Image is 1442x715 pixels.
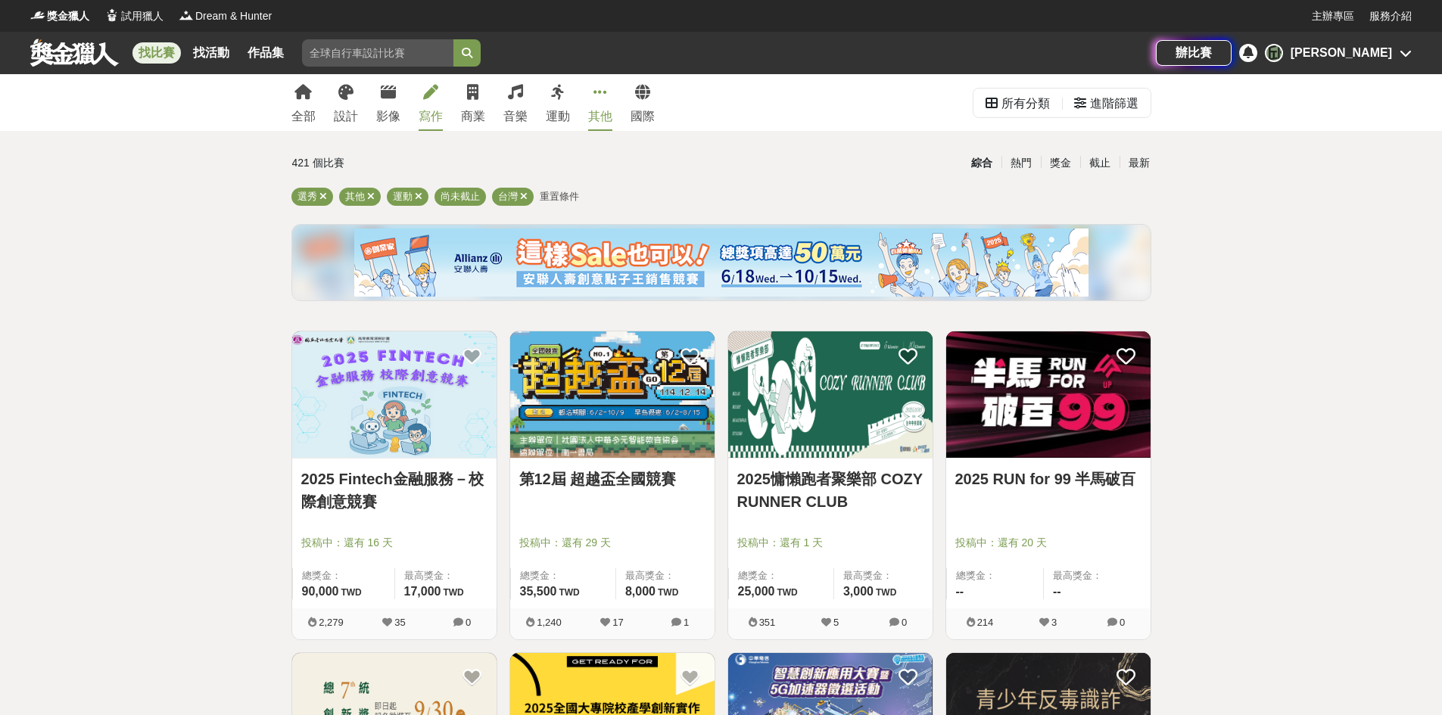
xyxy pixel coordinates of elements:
span: 3,000 [843,585,874,598]
span: 總獎金： [956,568,1035,583]
span: 試用獵人 [121,8,164,24]
span: 運動 [393,191,413,202]
a: Cover Image [510,331,715,459]
div: 國際 [631,107,655,126]
a: Logo試用獵人 [104,8,164,24]
img: Logo [30,8,45,23]
span: 投稿中：還有 20 天 [955,535,1141,551]
div: [PERSON_NAME] [1291,44,1392,62]
a: 作品集 [241,42,290,64]
span: 1 [684,617,689,628]
img: Cover Image [292,331,497,458]
span: -- [1053,585,1061,598]
a: 2025 RUN for 99 半馬破百 [955,468,1141,490]
span: -- [956,585,964,598]
a: 2025 Fintech金融服務－校際創意競賽 [301,468,487,513]
span: 0 [902,617,907,628]
a: 第12屆 超越盃全國競賽 [519,468,705,490]
span: 獎金獵人 [47,8,89,24]
a: LogoDream & Hunter [179,8,272,24]
div: 獎金 [1041,150,1080,176]
a: 影像 [376,74,400,131]
span: 0 [466,617,471,628]
a: 全部 [291,74,316,131]
span: 2,279 [319,617,344,628]
span: 3 [1051,617,1057,628]
img: cf4fb443-4ad2-4338-9fa3-b46b0bf5d316.png [354,228,1089,297]
span: 35,500 [520,585,557,598]
div: 其他 [588,107,612,126]
span: TWD [876,587,896,598]
span: 台灣 [498,191,518,202]
span: 最高獎金： [404,568,487,583]
span: 90,000 [302,585,339,598]
div: 寫作 [419,107,443,126]
input: 全球自行車設計比賽 [302,39,453,67]
a: 運動 [546,74,570,131]
div: 截止 [1080,150,1120,176]
a: 主辦專區 [1312,8,1354,24]
a: 2025慵懶跑者聚樂部 COZY RUNNER CLUB [737,468,923,513]
span: 8,000 [625,585,656,598]
span: 35 [394,617,405,628]
span: 1,240 [537,617,562,628]
span: 214 [977,617,994,628]
span: TWD [559,587,579,598]
div: 設計 [334,107,358,126]
span: 總獎金： [520,568,606,583]
div: 進階篩選 [1090,89,1138,119]
a: 服務介紹 [1369,8,1412,24]
span: Dream & Hunter [195,8,272,24]
a: 商業 [461,74,485,131]
img: Logo [104,8,120,23]
span: 5 [833,617,839,628]
div: 最新 [1120,150,1159,176]
a: 找比賽 [132,42,181,64]
span: 0 [1120,617,1125,628]
div: 421 個比賽 [292,150,578,176]
a: 音樂 [503,74,528,131]
div: 音樂 [503,107,528,126]
div: 商業 [461,107,485,126]
a: 找活動 [187,42,235,64]
span: 選秀 [297,191,317,202]
div: 邱 [1265,44,1283,62]
span: 尚未截止 [441,191,480,202]
span: 17 [612,617,623,628]
span: 最高獎金： [843,568,923,583]
a: 國際 [631,74,655,131]
a: Cover Image [728,331,933,459]
a: Cover Image [946,331,1151,459]
div: 全部 [291,107,316,126]
span: 總獎金： [738,568,824,583]
img: Cover Image [728,331,933,458]
a: Logo獎金獵人 [30,8,89,24]
img: Cover Image [946,331,1151,458]
a: 寫作 [419,74,443,131]
span: 投稿中：還有 29 天 [519,535,705,551]
span: 17,000 [404,585,441,598]
span: 25,000 [738,585,775,598]
span: 總獎金： [302,568,385,583]
div: 綜合 [962,150,1001,176]
a: 辦比賽 [1156,40,1232,66]
span: TWD [777,587,797,598]
a: 其他 [588,74,612,131]
span: TWD [443,587,463,598]
a: Cover Image [292,331,497,459]
img: Cover Image [510,331,715,458]
div: 熱門 [1001,150,1041,176]
span: 最高獎金： [625,568,705,583]
div: 運動 [546,107,570,126]
span: TWD [341,587,361,598]
span: 重置條件 [540,191,579,202]
div: 所有分類 [1001,89,1050,119]
a: 設計 [334,74,358,131]
span: 351 [759,617,776,628]
span: 最高獎金： [1053,568,1141,583]
span: 其他 [345,191,365,202]
div: 影像 [376,107,400,126]
span: 投稿中：還有 16 天 [301,535,487,551]
img: Logo [179,8,194,23]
